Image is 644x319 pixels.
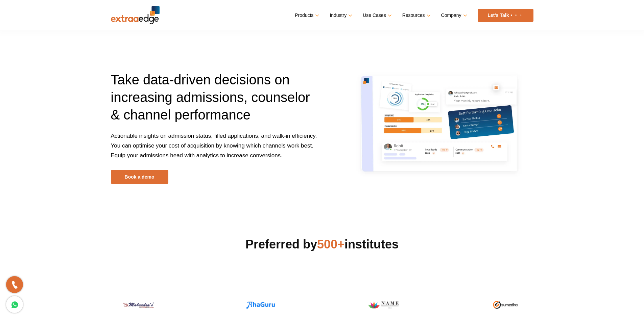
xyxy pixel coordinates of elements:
a: Let’s Talk [478,9,533,22]
a: Use Cases [363,10,390,20]
h2: Preferred by institutes [111,236,533,252]
a: Book a demo [111,170,168,184]
a: Resources [402,10,429,20]
a: Industry [330,10,351,20]
img: management-banner [353,56,529,198]
span: 500+ [317,237,344,251]
span: Actionable insights on admission status, filled applications, and walk-in efficiency. You can opt... [111,133,317,159]
a: Company [441,10,466,20]
span: Take data-driven decisions on increasing admissions, counselor & channel performance [111,72,310,122]
a: Products [295,10,318,20]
